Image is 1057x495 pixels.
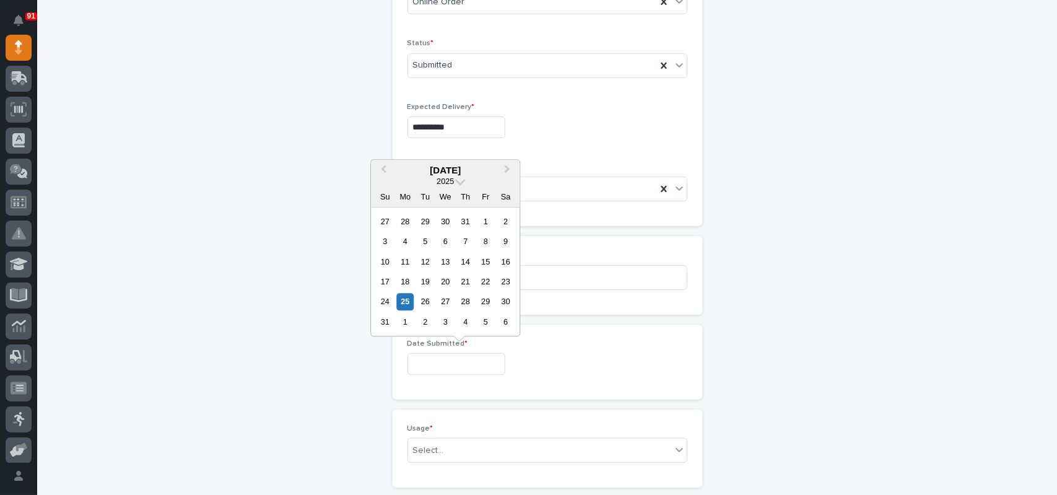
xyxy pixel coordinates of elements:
[477,294,494,310] div: Choose Friday, August 29th, 2025
[477,273,494,290] div: Choose Friday, August 22nd, 2025
[376,273,393,290] div: Choose Sunday, August 17th, 2025
[417,188,433,205] div: Tu
[376,233,393,250] div: Choose Sunday, August 3rd, 2025
[437,177,454,186] span: 2025
[457,313,474,330] div: Choose Thursday, September 4th, 2025
[397,273,414,290] div: Choose Monday, August 18th, 2025
[407,425,433,432] span: Usage
[437,313,454,330] div: Choose Wednesday, September 3rd, 2025
[497,294,514,310] div: Choose Saturday, August 30th, 2025
[27,12,35,20] p: 91
[437,253,454,270] div: Choose Wednesday, August 13th, 2025
[417,313,433,330] div: Choose Tuesday, September 2nd, 2025
[477,213,494,230] div: Choose Friday, August 1st, 2025
[417,253,433,270] div: Choose Tuesday, August 12th, 2025
[375,211,516,332] div: month 2025-08
[397,253,414,270] div: Choose Monday, August 11th, 2025
[397,233,414,250] div: Choose Monday, August 4th, 2025
[372,161,392,181] button: Previous Month
[397,213,414,230] div: Choose Monday, July 28th, 2025
[417,294,433,310] div: Choose Tuesday, August 26th, 2025
[497,273,514,290] div: Choose Saturday, August 23rd, 2025
[417,273,433,290] div: Choose Tuesday, August 19th, 2025
[457,233,474,250] div: Choose Thursday, August 7th, 2025
[437,273,454,290] div: Choose Wednesday, August 20th, 2025
[477,313,494,330] div: Choose Friday, September 5th, 2025
[15,15,32,35] div: Notifications91
[417,233,433,250] div: Choose Tuesday, August 5th, 2025
[376,294,393,310] div: Choose Sunday, August 24th, 2025
[413,59,453,72] span: Submitted
[376,253,393,270] div: Choose Sunday, August 10th, 2025
[6,7,32,33] button: Notifications
[477,253,494,270] div: Choose Friday, August 15th, 2025
[417,213,433,230] div: Choose Tuesday, July 29th, 2025
[407,40,434,47] span: Status
[497,253,514,270] div: Choose Saturday, August 16th, 2025
[397,313,414,330] div: Choose Monday, September 1st, 2025
[457,213,474,230] div: Choose Thursday, July 31st, 2025
[497,188,514,205] div: Sa
[407,103,475,111] span: Expected Delivery
[457,294,474,310] div: Choose Thursday, August 28th, 2025
[437,213,454,230] div: Choose Wednesday, July 30th, 2025
[413,444,444,457] div: Select...
[407,340,468,348] span: Date Submitted
[376,313,393,330] div: Choose Sunday, August 31st, 2025
[437,233,454,250] div: Choose Wednesday, August 6th, 2025
[376,188,393,205] div: Su
[497,313,514,330] div: Choose Saturday, September 6th, 2025
[371,165,520,176] div: [DATE]
[457,253,474,270] div: Choose Thursday, August 14th, 2025
[477,233,494,250] div: Choose Friday, August 8th, 2025
[376,213,393,230] div: Choose Sunday, July 27th, 2025
[498,161,518,181] button: Next Month
[437,294,454,310] div: Choose Wednesday, August 27th, 2025
[397,188,414,205] div: Mo
[437,188,454,205] div: We
[497,213,514,230] div: Choose Saturday, August 2nd, 2025
[497,233,514,250] div: Choose Saturday, August 9th, 2025
[457,188,474,205] div: Th
[477,188,494,205] div: Fr
[397,294,414,310] div: Choose Monday, August 25th, 2025
[457,273,474,290] div: Choose Thursday, August 21st, 2025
